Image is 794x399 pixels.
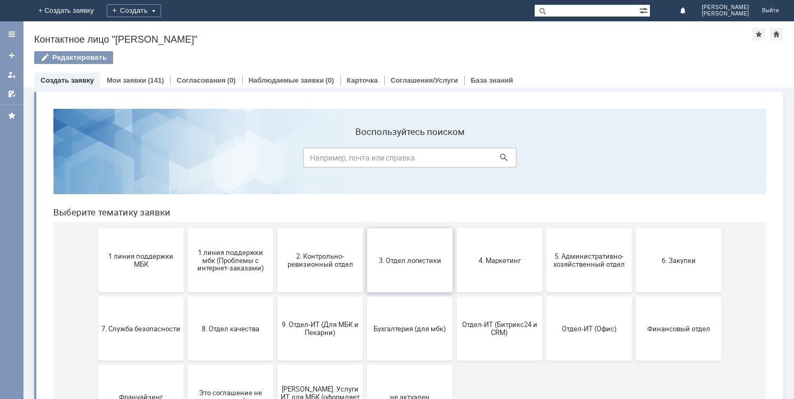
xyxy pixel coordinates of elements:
[3,85,20,102] a: Мои согласования
[107,4,161,17] div: Создать
[502,196,587,260] button: Отдел-ИТ (Офис)
[53,196,139,260] button: 7. Служба безопасности
[227,76,236,84] div: (0)
[502,128,587,192] button: 5. Административно-хозяйственный отдел
[148,76,164,84] div: (141)
[258,26,472,37] label: Воспользуйтесь поиском
[143,196,228,260] button: 8. Отдел качества
[34,34,752,45] div: Контактное лицо "[PERSON_NAME]"
[325,292,404,300] span: не актуален
[107,76,146,84] a: Мои заявки
[412,196,497,260] button: Отдел-ИТ (Битрикс24 и CRM)
[412,128,497,192] button: 4. Маркетинг
[325,156,404,164] span: 3. Отдел логистики
[322,265,408,329] button: не актуален
[415,220,494,236] span: Отдел-ИТ (Битрикс24 и CRM)
[322,196,408,260] button: Бухгалтерия (для мбк)
[3,66,20,83] a: Мои заявки
[471,76,513,84] a: База знаний
[591,128,677,192] button: 6. Закупки
[415,156,494,164] span: 4. Маркетинг
[258,47,472,67] input: Например, почта или справка
[9,107,721,117] header: Выберите тематику заявки
[770,28,783,41] div: Сделать домашней страницей
[505,224,584,232] span: Отдел-ИТ (Офис)
[53,265,139,329] button: Франчайзинг
[594,156,673,164] span: 6. Закупки
[639,5,650,15] span: Расширенный поиск
[347,76,378,84] a: Карточка
[41,76,94,84] a: Создать заявку
[752,28,765,41] div: Добавить в избранное
[325,224,404,232] span: Бухгалтерия (для мбк)
[591,196,677,260] button: Финансовый отдел
[233,265,318,329] button: [PERSON_NAME]. Услуги ИТ для МБК (оформляет L1)
[53,128,139,192] button: 1 линия поддержки МБК
[177,76,226,84] a: Согласования
[143,128,228,192] button: 1 линия поддержки мбк (Проблемы с интернет-заказами)
[233,196,318,260] button: 9. Отдел-ИТ (Для МБК и Пекарни)
[391,76,458,84] a: Соглашения/Услуги
[505,152,584,168] span: 5. Административно-хозяйственный отдел
[249,76,324,84] a: Наблюдаемые заявки
[702,4,749,11] span: [PERSON_NAME]
[236,152,315,168] span: 2. Контрольно-ревизионный отдел
[146,148,225,172] span: 1 линия поддержки мбк (Проблемы с интернет-заказами)
[233,128,318,192] button: 2. Контрольно-ревизионный отдел
[325,76,334,84] div: (0)
[57,152,136,168] span: 1 линия поддержки МБК
[57,292,136,300] span: Франчайзинг
[57,224,136,232] span: 7. Служба безопасности
[146,289,225,305] span: Это соглашение не активно!
[3,47,20,64] a: Создать заявку
[236,284,315,308] span: [PERSON_NAME]. Услуги ИТ для МБК (оформляет L1)
[702,11,749,17] span: [PERSON_NAME]
[236,220,315,236] span: 9. Отдел-ИТ (Для МБК и Пекарни)
[322,128,408,192] button: 3. Отдел логистики
[143,265,228,329] button: Это соглашение не активно!
[594,224,673,232] span: Финансовый отдел
[146,224,225,232] span: 8. Отдел качества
